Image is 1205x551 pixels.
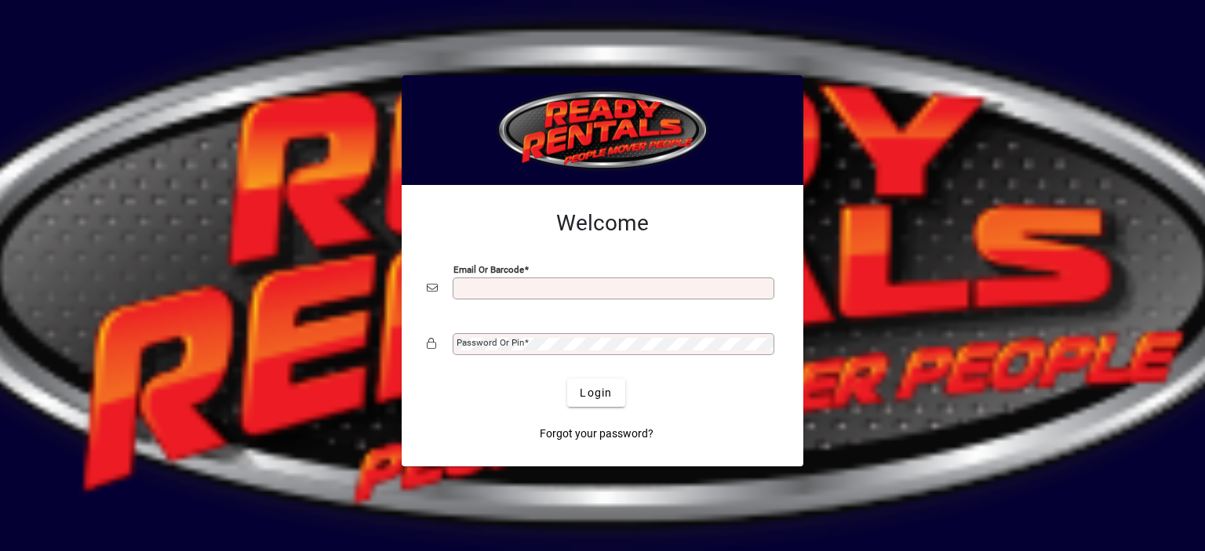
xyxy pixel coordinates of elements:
[567,379,624,407] button: Login
[540,426,653,442] span: Forgot your password?
[580,385,612,401] span: Login
[427,210,778,237] h2: Welcome
[453,264,524,275] mat-label: Email or Barcode
[457,337,524,348] mat-label: Password or Pin
[533,419,660,448] a: Forgot your password?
